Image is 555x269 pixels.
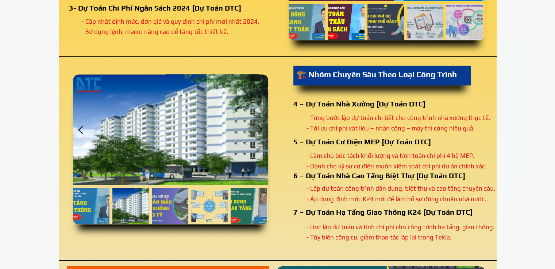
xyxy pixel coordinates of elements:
[69,4,241,12] span: 3- Dự Toán Chi Phí Ngân Sách 2024 [Dự Toán DTC]
[306,183,498,204] div: - Lập dự toán công trình dân dụng, biệt thự và cao tầng chuyên sâu. - Áp dụng định mức K24 mới để...
[306,222,498,243] div: - Học lập dự toán và tính chi phí cho công trình hạ tầng, giao thông. - Tùy biến công cụ, giảm th...
[306,113,498,134] div: - Từng bước lập dự toán chi tiết cho công trình nhà xưởng thực tế. - Tối ưu chi phí vật liệu – nh...
[82,16,273,38] div: - Cập nhật định mức, đơn giá và quy định chi phí mới nhất 2024. - Sử dụng lệnh, macro nâng cao để...
[306,151,498,172] div: - Làm chủ bóc tách khối lượng và tính toán chi phí 4 hệ MEP. - Dành cho kỹ sư cơ điện muốn kiểm s...
[297,70,457,79] span: 🏗️ Nhóm Chuyên Sâu Theo Loại Công Trình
